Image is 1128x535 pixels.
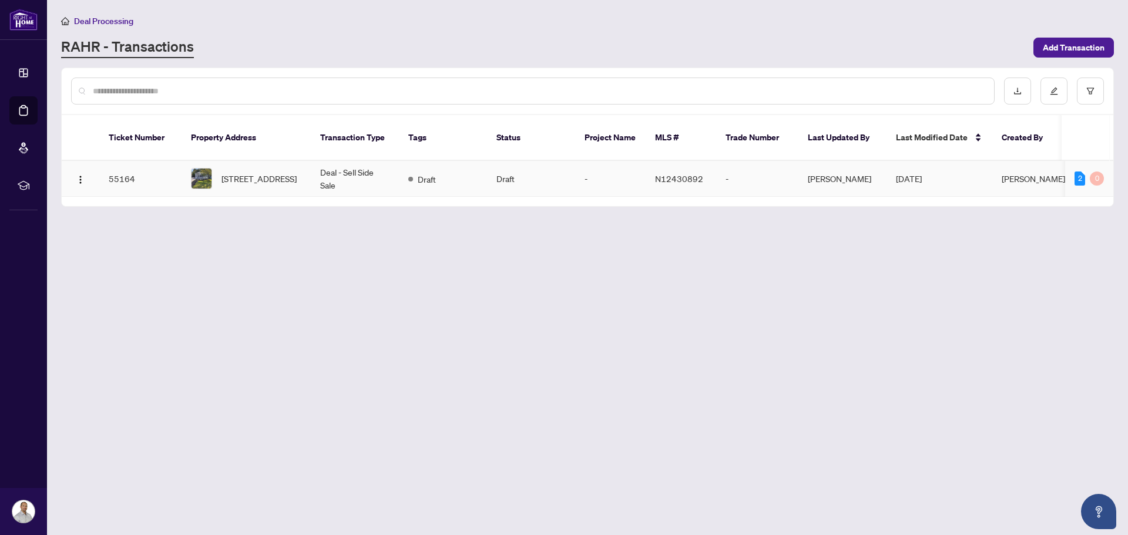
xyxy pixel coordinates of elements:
[311,161,399,197] td: Deal - Sell Side Sale
[1086,87,1095,95] span: filter
[896,131,968,144] span: Last Modified Date
[399,115,487,161] th: Tags
[1040,78,1067,105] button: edit
[12,500,35,523] img: Profile Icon
[9,9,38,31] img: logo
[798,115,887,161] th: Last Updated By
[182,115,311,161] th: Property Address
[76,175,85,184] img: Logo
[61,17,69,25] span: home
[487,115,575,161] th: Status
[716,161,798,197] td: -
[575,161,646,197] td: -
[1043,38,1104,57] span: Add Transaction
[61,37,194,58] a: RAHR - Transactions
[74,16,133,26] span: Deal Processing
[992,115,1063,161] th: Created By
[99,161,182,197] td: 55164
[221,172,297,185] span: [STREET_ADDRESS]
[716,115,798,161] th: Trade Number
[1090,171,1104,186] div: 0
[487,161,575,197] td: Draft
[896,173,922,184] span: [DATE]
[655,173,703,184] span: N12430892
[646,115,716,161] th: MLS #
[1004,78,1031,105] button: download
[1002,173,1065,184] span: [PERSON_NAME]
[418,173,436,186] span: Draft
[71,169,90,188] button: Logo
[1050,87,1058,95] span: edit
[1013,87,1022,95] span: download
[887,115,992,161] th: Last Modified Date
[99,115,182,161] th: Ticket Number
[1075,171,1085,186] div: 2
[1033,38,1114,58] button: Add Transaction
[575,115,646,161] th: Project Name
[1081,494,1116,529] button: Open asap
[1077,78,1104,105] button: filter
[311,115,399,161] th: Transaction Type
[192,169,211,189] img: thumbnail-img
[798,161,887,197] td: [PERSON_NAME]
